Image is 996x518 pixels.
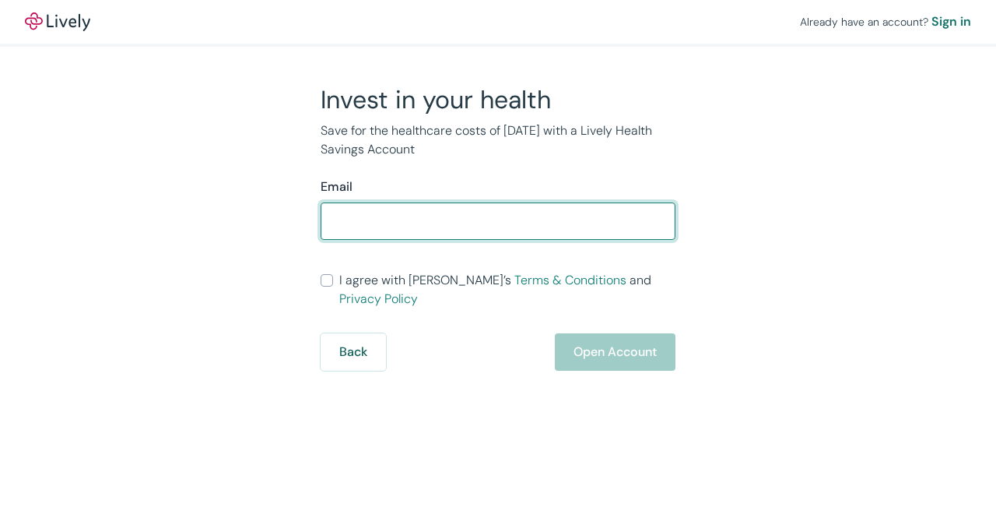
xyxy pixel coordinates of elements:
a: LivelyLively [25,12,90,31]
img: Lively [25,12,90,31]
a: Terms & Conditions [514,272,626,288]
p: Save for the healthcare costs of [DATE] with a Lively Health Savings Account [321,122,675,159]
a: Privacy Policy [339,291,418,307]
a: Sign in [931,12,971,31]
button: Back [321,333,386,371]
h2: Invest in your health [321,84,675,115]
label: Email [321,178,352,196]
div: Already have an account? [800,12,971,31]
span: I agree with [PERSON_NAME]’s and [339,271,675,308]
